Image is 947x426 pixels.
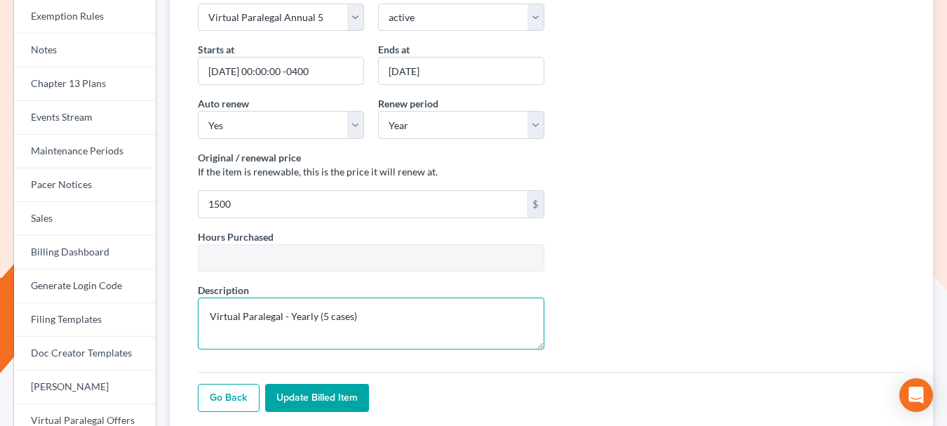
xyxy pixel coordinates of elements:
a: [PERSON_NAME] [14,371,156,404]
a: Filing Templates [14,303,156,337]
input: 10.00 [199,191,527,218]
a: Go Back [198,384,260,412]
a: Notes [14,34,156,67]
label: Starts at [198,42,234,57]
div: $ [527,191,544,218]
label: Original / renewal price [198,150,301,165]
a: Pacer Notices [14,168,156,202]
label: Description [198,283,249,298]
div: Open Intercom Messenger [899,378,933,412]
textarea: Virtual Paralegal - Yearly (5 cases) (final installment) [198,298,544,350]
input: MM/DD/YYYY [198,57,364,85]
a: Generate Login Code [14,269,156,303]
label: Auto renew [198,96,249,111]
input: Update Billed item [265,384,369,412]
label: Hours Purchased [198,229,274,244]
input: MM/DD/YYYY [378,57,544,85]
p: If the item is renewable, this is the price it will renew at. [198,165,544,179]
a: Events Stream [14,101,156,135]
a: Billing Dashboard [14,236,156,269]
a: Maintenance Periods [14,135,156,168]
a: Doc Creator Templates [14,337,156,371]
label: Ends at [378,42,410,57]
a: Sales [14,202,156,236]
a: Chapter 13 Plans [14,67,156,101]
label: Renew period [378,96,438,111]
